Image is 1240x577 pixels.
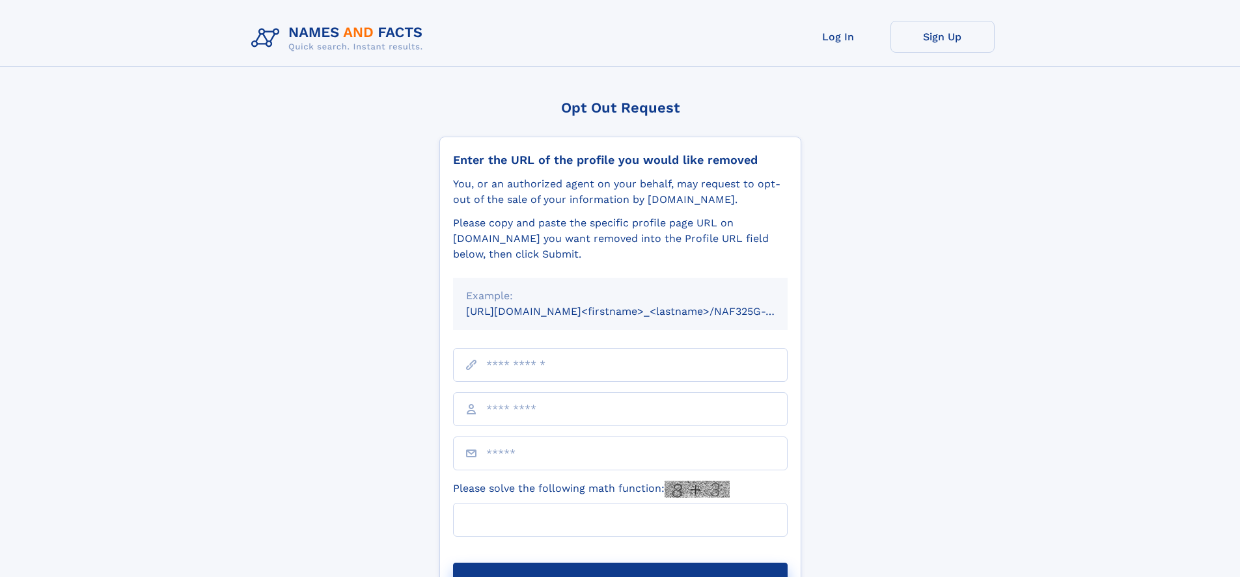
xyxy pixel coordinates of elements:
[890,21,995,53] a: Sign Up
[453,153,788,167] div: Enter the URL of the profile you would like removed
[466,288,775,304] div: Example:
[453,481,730,498] label: Please solve the following math function:
[246,21,434,56] img: Logo Names and Facts
[453,176,788,208] div: You, or an authorized agent on your behalf, may request to opt-out of the sale of your informatio...
[439,100,801,116] div: Opt Out Request
[466,305,812,317] small: [URL][DOMAIN_NAME]<firstname>_<lastname>/NAF325G-xxxxxxxx
[786,21,890,53] a: Log In
[453,215,788,262] div: Please copy and paste the specific profile page URL on [DOMAIN_NAME] you want removed into the Pr...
